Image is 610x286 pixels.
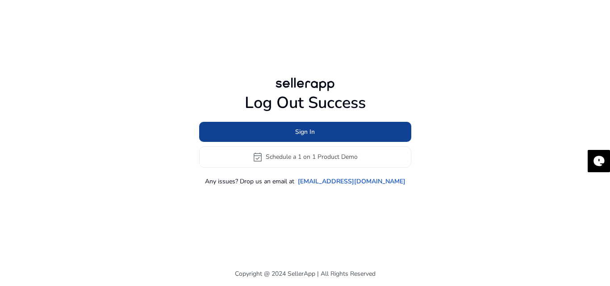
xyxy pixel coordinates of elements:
[199,146,411,168] button: event_availableSchedule a 1 on 1 Product Demo
[252,152,263,162] span: event_available
[199,93,411,112] h1: Log Out Success
[199,122,411,142] button: Sign In
[205,177,294,186] p: Any issues? Drop us an email at
[295,127,315,137] span: Sign In
[298,177,405,186] a: [EMAIL_ADDRESS][DOMAIN_NAME]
